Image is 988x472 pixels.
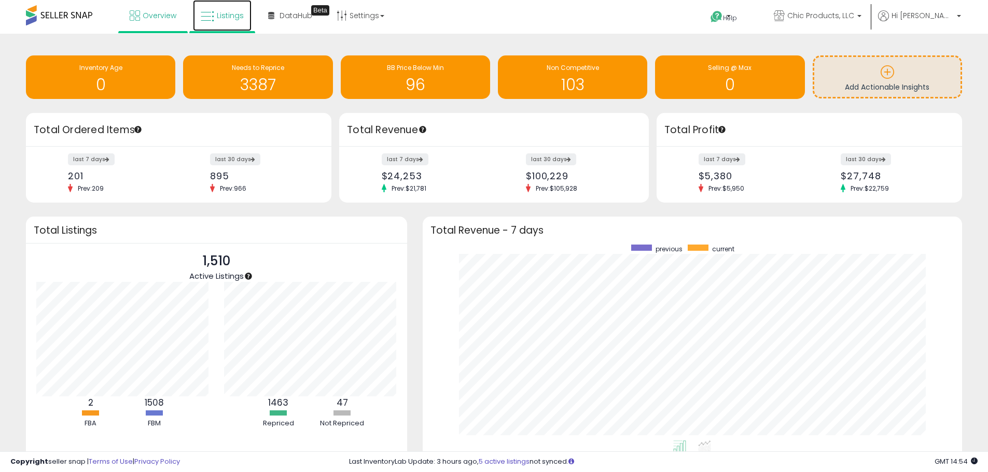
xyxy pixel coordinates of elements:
label: last 7 days [68,153,115,165]
div: 895 [210,170,313,181]
span: Add Actionable Insights [845,82,929,92]
span: Inventory Age [79,63,122,72]
span: Prev: $22,759 [845,184,894,193]
span: Non Competitive [547,63,599,72]
div: $27,748 [841,170,944,181]
div: Tooltip anchor [717,125,727,134]
div: FBM [123,419,186,428]
i: Click here to read more about un-synced listings. [568,458,574,465]
h3: Total Revenue [347,123,641,137]
a: Add Actionable Insights [814,57,961,97]
span: previous [656,245,683,253]
a: Terms of Use [89,456,133,466]
a: Help [702,3,757,34]
div: 201 [68,170,171,181]
a: Non Competitive 103 [498,55,647,99]
a: 5 active listings [479,456,530,466]
div: Not Repriced [311,419,373,428]
h1: 0 [31,76,170,93]
p: 1,510 [189,251,244,271]
div: Tooltip anchor [311,5,329,16]
span: Needs to Reprice [232,63,284,72]
a: BB Price Below Min 96 [341,55,490,99]
span: Prev: $105,928 [531,184,582,193]
label: last 30 days [841,153,891,165]
b: 1463 [268,396,288,409]
a: Needs to Reprice 3387 [183,55,332,99]
h3: Total Ordered Items [34,123,324,137]
div: Repriced [247,419,310,428]
span: Prev: $5,950 [703,184,749,193]
a: Hi [PERSON_NAME] [878,10,961,34]
span: Chic Products, LLC [787,10,854,21]
label: last 7 days [382,153,428,165]
div: $24,253 [382,170,486,181]
b: 47 [337,396,348,409]
h1: 96 [346,76,485,93]
span: Prev: 966 [215,184,252,193]
span: DataHub [280,10,312,21]
a: Privacy Policy [134,456,180,466]
h1: 0 [660,76,799,93]
label: last 30 days [526,153,576,165]
a: Inventory Age 0 [26,55,175,99]
strong: Copyright [10,456,48,466]
span: Active Listings [189,270,244,281]
label: last 7 days [699,153,745,165]
span: Prev: $21,781 [386,184,432,193]
div: FBA [60,419,122,428]
div: $5,380 [699,170,802,181]
a: Selling @ Max 0 [655,55,804,99]
h3: Total Profit [664,123,954,137]
span: BB Price Below Min [387,63,444,72]
i: Get Help [710,10,723,23]
div: Tooltip anchor [133,125,143,134]
h1: 3387 [188,76,327,93]
span: Hi [PERSON_NAME] [892,10,954,21]
h3: Total Listings [34,226,399,234]
h3: Total Revenue - 7 days [430,226,954,234]
b: 2 [88,396,93,409]
span: 2025-10-6 14:54 GMT [935,456,978,466]
label: last 30 days [210,153,260,165]
span: Help [723,13,737,22]
div: Tooltip anchor [244,271,253,281]
span: current [712,245,734,253]
span: Prev: 209 [73,184,109,193]
b: 1508 [145,396,164,409]
span: Overview [143,10,176,21]
div: $100,229 [526,170,631,181]
div: seller snap | | [10,457,180,467]
span: Selling @ Max [708,63,752,72]
h1: 103 [503,76,642,93]
div: Tooltip anchor [418,125,427,134]
span: Listings [217,10,244,21]
div: Last InventoryLab Update: 3 hours ago, not synced. [349,457,978,467]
